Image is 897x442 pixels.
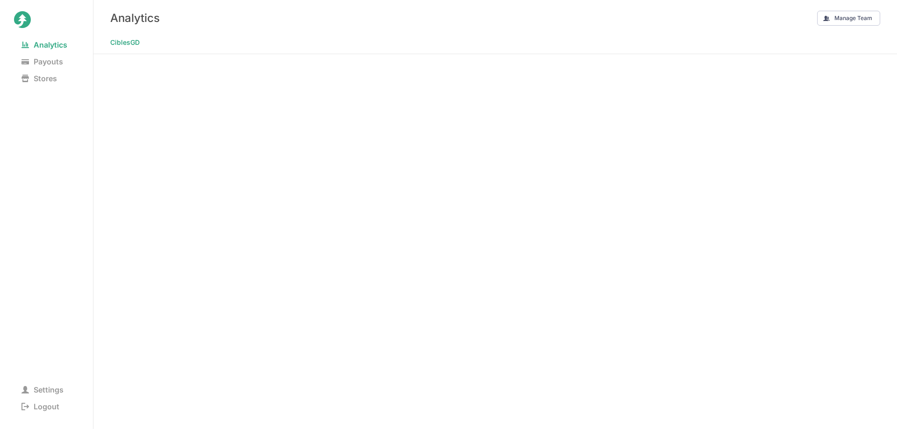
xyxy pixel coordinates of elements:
[14,72,64,85] span: Stores
[110,36,140,49] span: CiblesGD
[817,11,880,26] button: Manage Team
[14,383,71,396] span: Settings
[14,400,67,413] span: Logout
[110,11,160,25] h3: Analytics
[14,38,75,51] span: Analytics
[14,55,71,68] span: Payouts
